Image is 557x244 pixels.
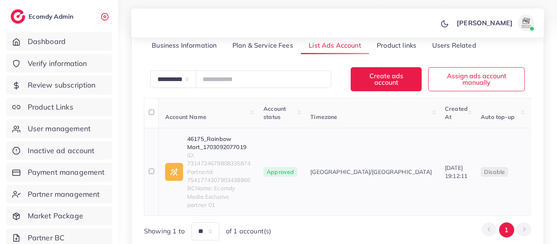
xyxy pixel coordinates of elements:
a: [PERSON_NAME]avatar [452,15,537,31]
span: Account status [263,105,286,121]
span: Partner BC [28,233,65,243]
span: Inactive ad account [28,145,95,156]
button: Go to page 1 [499,222,514,237]
a: Dashboard [6,32,112,51]
span: [DATE] 19:12:11 [445,164,467,180]
span: Approved [263,167,297,177]
ul: Pagination [482,222,531,237]
a: Inactive ad account [6,141,112,160]
span: Verify information [28,58,87,69]
a: Plan & Service Fees [225,37,301,54]
span: Market Package [28,211,83,221]
button: Assign ads account manually [428,67,525,91]
span: ID: 7314724679808335874 [187,151,250,168]
a: Product Links [6,98,112,117]
a: User management [6,119,112,138]
h2: Ecomdy Admin [29,13,75,20]
a: Business Information [144,37,225,54]
span: Product Links [28,102,73,112]
img: ic-ad-info.7fc67b75.svg [165,163,183,181]
img: logo [11,9,25,24]
span: Account Name [165,113,206,121]
span: Created At [445,105,468,121]
span: Partner management [28,189,100,200]
span: [GEOGRAPHIC_DATA]/[GEOGRAPHIC_DATA] [310,168,432,176]
a: Review subscription [6,76,112,95]
span: of 1 account(s) [226,226,271,236]
span: Review subscription [28,80,96,90]
span: Timezone [310,113,337,121]
span: disable [484,168,505,176]
span: BCName: Ecomdy Media Exclusive partner 01 [187,184,250,209]
a: 46175_Rainbow Mart_1703092077019 [187,135,250,152]
a: Partner management [6,185,112,204]
button: Create ads account [351,67,422,91]
p: [PERSON_NAME] [457,18,513,28]
a: List Ads Account [301,37,369,54]
span: PartnerId: 7541774307903438866 [187,168,250,185]
span: User management [28,123,91,134]
span: Auto top-up [481,113,515,121]
a: Verify information [6,54,112,73]
a: Users Related [424,37,484,54]
span: Showing 1 to [144,226,185,236]
a: logoEcomdy Admin [11,9,75,24]
a: Product links [369,37,424,54]
img: avatar [518,15,534,31]
a: Payment management [6,163,112,182]
span: Dashboard [28,36,66,47]
span: Payment management [28,167,105,178]
a: Market Package [6,207,112,225]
